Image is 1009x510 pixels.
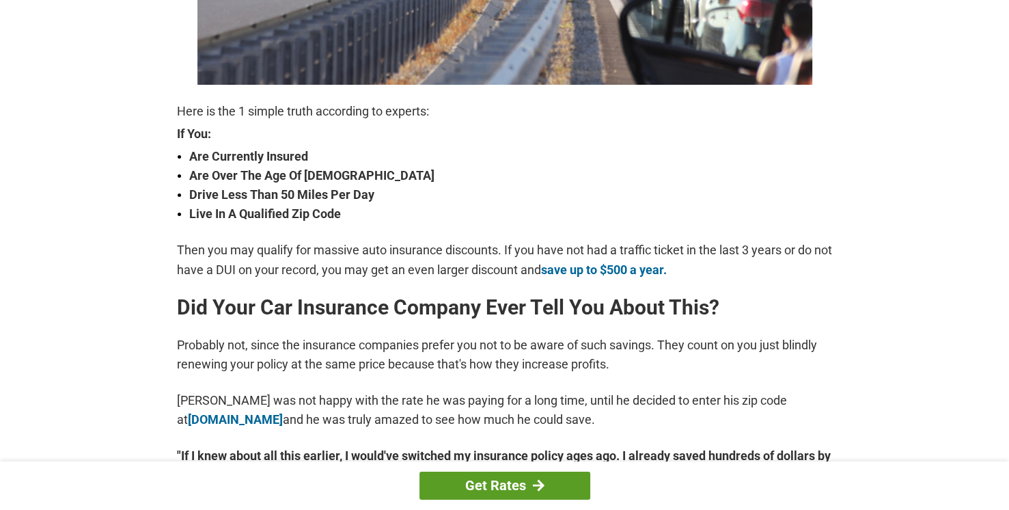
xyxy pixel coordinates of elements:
a: save up to $500 a year. [541,263,667,277]
strong: Are Currently Insured [189,147,833,166]
strong: If You: [177,128,833,140]
strong: Live In A Qualified Zip Code [189,204,833,224]
h2: Did Your Car Insurance Company Ever Tell You About This? [177,297,833,319]
strong: Are Over The Age Of [DEMOGRAPHIC_DATA] [189,166,833,185]
p: Then you may qualify for massive auto insurance discounts. If you have not had a traffic ticket i... [177,241,833,279]
a: Get Rates [419,472,590,500]
p: [PERSON_NAME] was not happy with the rate he was paying for a long time, until he decided to ente... [177,391,833,429]
p: Here is the 1 simple truth according to experts: [177,102,833,121]
strong: "If I knew about all this earlier, I would've switched my insurance policy ages ago. I already sa... [177,446,833,485]
p: Probably not, since the insurance companies prefer you not to be aware of such savings. They coun... [177,336,833,374]
a: [DOMAIN_NAME] [188,412,283,427]
strong: Drive Less Than 50 Miles Per Day [189,185,833,204]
